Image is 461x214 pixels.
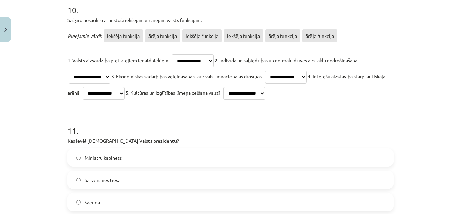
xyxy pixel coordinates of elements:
[76,156,81,160] input: Ministru kabinets
[67,114,394,135] h1: 11 .
[265,29,300,42] span: ārēja funkcija
[104,29,143,42] span: iekšēja funkcija
[85,176,120,184] span: Satversmes tiesa
[76,178,81,182] input: Satversmes tiesa
[126,90,222,96] span: 5. Kultūras un izglītības līmeņa celšana valstī -
[145,29,180,42] span: ārēja funkcija
[67,17,394,24] p: Sašķiro nosaukto atbilstoši iekšējām un ārējām valsts funkcijām.
[224,29,263,42] span: iekšēja funkcija
[67,33,102,39] span: Pieejamie vārdi:
[67,57,171,63] span: 1. Valsts aizsardzība pret ārējiem ienaidniekiem -
[215,57,360,63] span: 2. Indivīda un sabiedrības un normālu dzīves apstākļu nodrošināšana -
[4,28,7,32] img: icon-close-lesson-0947bae3869378f0d4975bcd49f059093ad1ed9edebbc8119c70593378902aed.svg
[76,200,81,205] input: Saeima
[302,29,337,42] span: ārēja funkcija
[67,137,394,144] p: Kas ievēl [DEMOGRAPHIC_DATA] Valsts prezidentu?
[182,29,222,42] span: iekšēja funkcija
[85,199,100,206] span: Saeima
[85,154,122,161] span: Ministru kabinets
[111,73,264,79] span: 3. Ekonomiskās sadarbības veicināšana starp valstīmnacionālās drošības -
